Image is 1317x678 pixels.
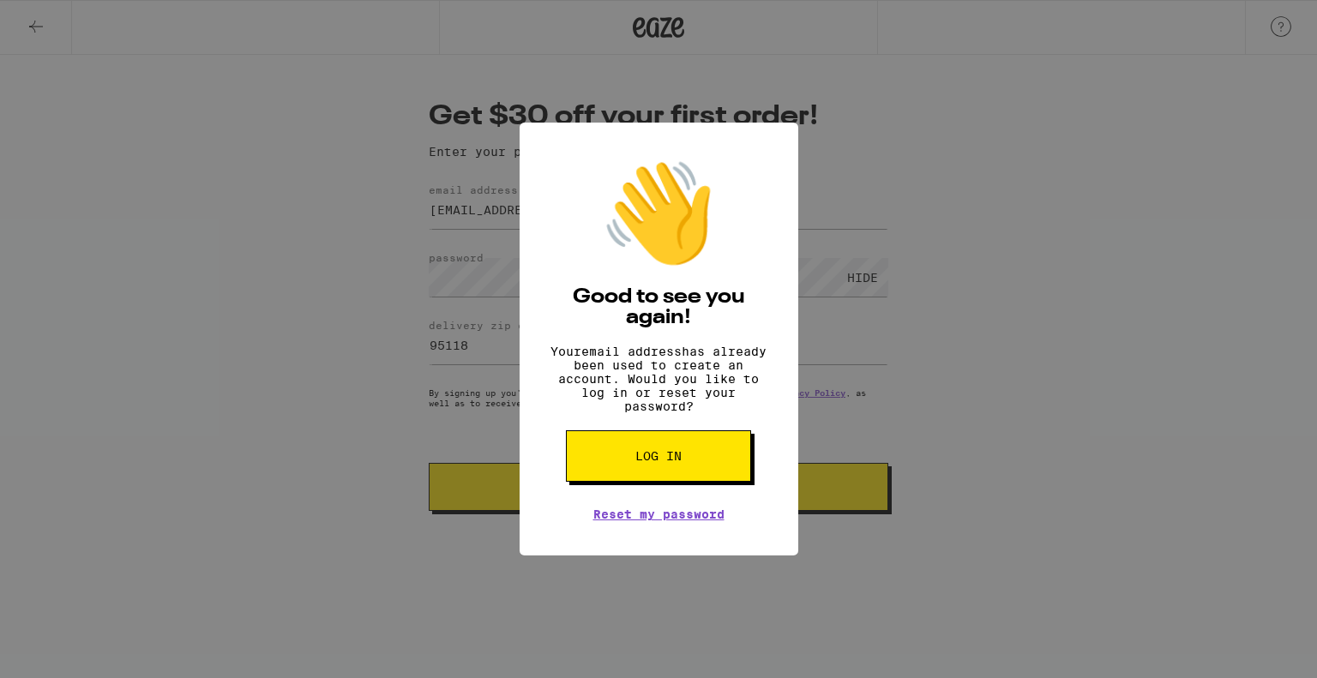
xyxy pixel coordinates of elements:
[39,12,74,27] span: Help
[598,157,719,270] div: 👋
[635,450,682,462] span: Log in
[566,430,751,482] button: Log in
[593,507,725,521] a: Reset my password
[545,345,773,413] p: Your email address has already been used to create an account. Would you like to log in or reset ...
[545,287,773,328] h2: Good to see you again!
